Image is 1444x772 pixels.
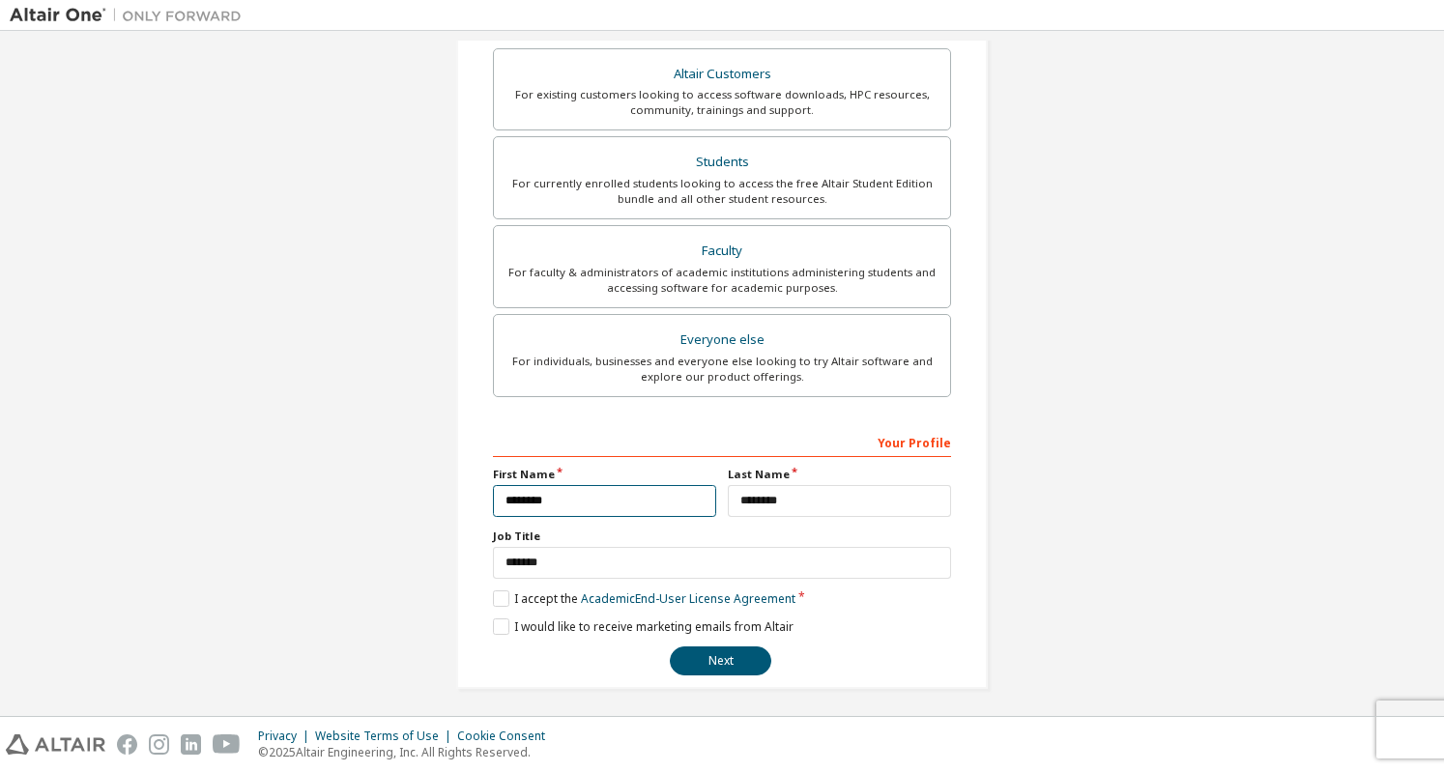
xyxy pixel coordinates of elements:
div: Cookie Consent [457,729,557,744]
button: Next [670,646,771,675]
div: Your Profile [493,426,951,457]
div: Students [505,149,939,176]
img: Altair One [10,6,251,25]
div: Website Terms of Use [315,729,457,744]
img: instagram.svg [149,734,169,755]
label: I would like to receive marketing emails from Altair [493,618,794,635]
label: I accept the [493,590,795,607]
label: Last Name [728,467,951,482]
p: © 2025 Altair Engineering, Inc. All Rights Reserved. [258,744,557,760]
div: For faculty & administrators of academic institutions administering students and accessing softwa... [505,265,939,296]
img: linkedin.svg [181,734,201,755]
div: Everyone else [505,327,939,354]
label: First Name [493,467,716,482]
a: Academic End-User License Agreement [581,590,795,607]
label: Job Title [493,529,951,544]
img: facebook.svg [117,734,137,755]
div: For individuals, businesses and everyone else looking to try Altair software and explore our prod... [505,354,939,385]
img: altair_logo.svg [6,734,105,755]
img: youtube.svg [213,734,241,755]
div: Altair Customers [505,61,939,88]
div: For currently enrolled students looking to access the free Altair Student Edition bundle and all ... [505,176,939,207]
div: For existing customers looking to access software downloads, HPC resources, community, trainings ... [505,87,939,118]
div: Faculty [505,238,939,265]
div: Privacy [258,729,315,744]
